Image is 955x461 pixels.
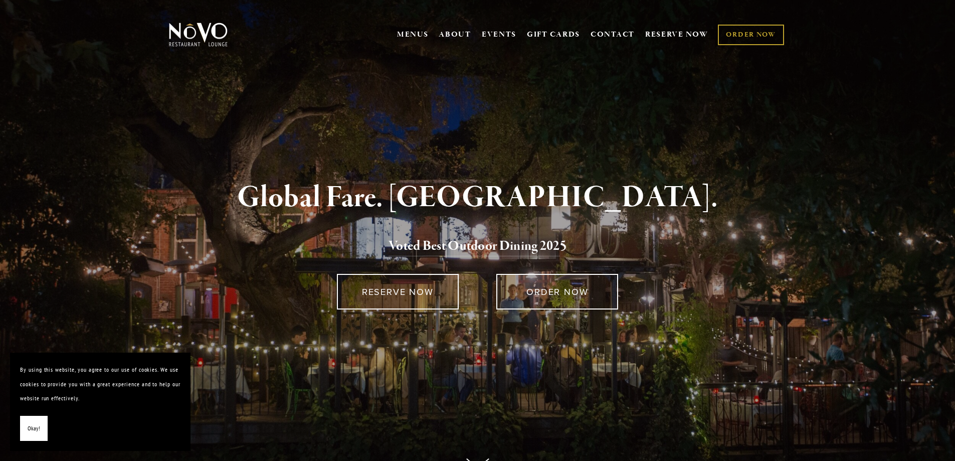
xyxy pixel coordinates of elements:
a: ORDER NOW [496,274,618,310]
button: Okay! [20,416,48,441]
a: CONTACT [591,25,635,44]
section: Cookie banner [10,353,190,451]
a: ORDER NOW [718,25,784,45]
a: EVENTS [482,30,516,40]
a: ABOUT [439,30,471,40]
h2: 5 [185,236,770,257]
img: Novo Restaurant &amp; Lounge [167,22,230,47]
strong: Global Fare. [GEOGRAPHIC_DATA]. [237,179,718,217]
p: By using this website, you agree to our use of cookies. We use cookies to provide you with a grea... [20,363,180,406]
span: Okay! [28,421,40,436]
a: MENUS [397,30,429,40]
a: Voted Best Outdoor Dining 202 [389,237,560,256]
a: GIFT CARDS [527,25,580,44]
a: RESERVE NOW [337,274,459,310]
a: RESERVE NOW [645,25,708,44]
